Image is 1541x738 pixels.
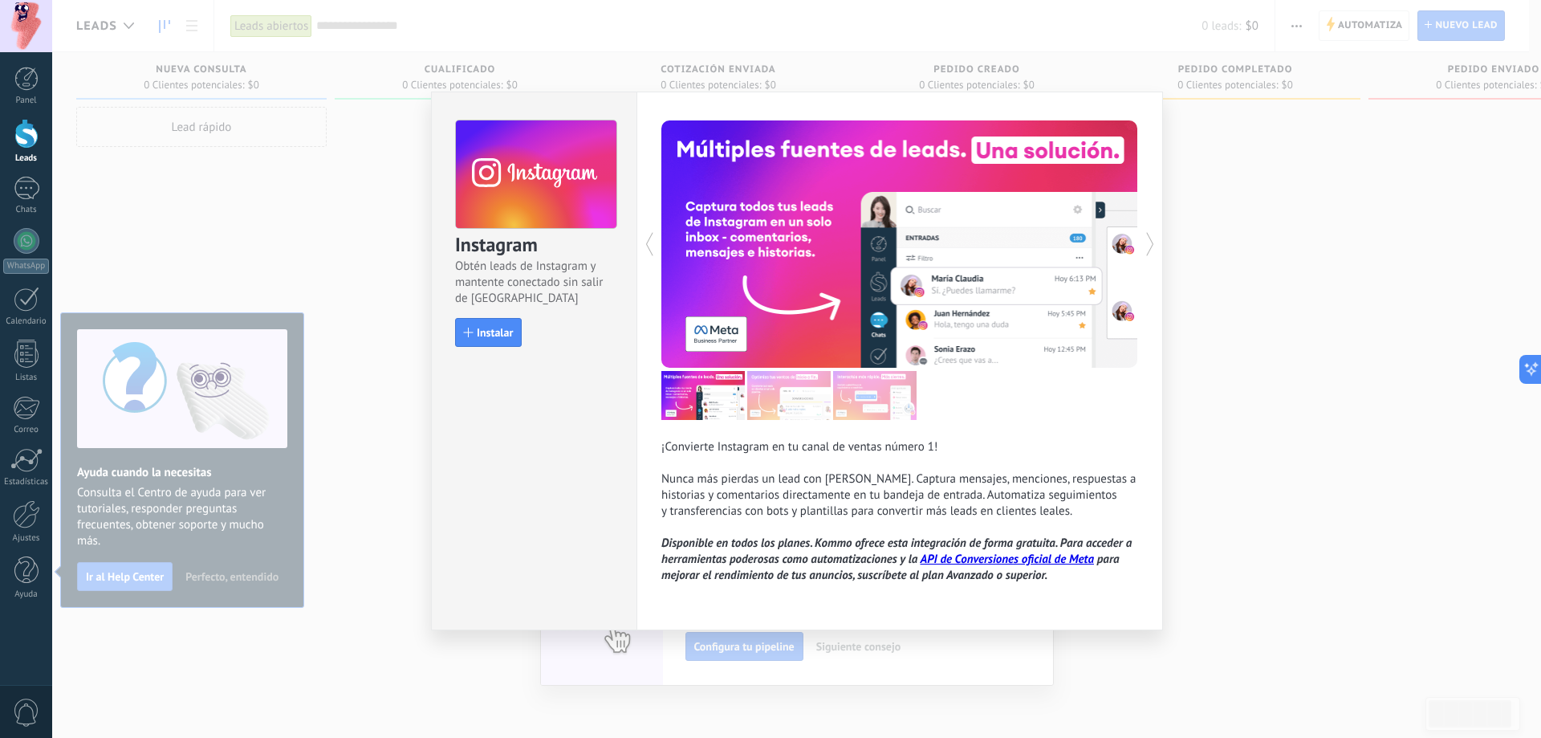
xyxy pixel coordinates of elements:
[833,371,917,420] img: com_instagram_tour_3_es.png
[3,533,50,544] div: Ajustes
[661,371,745,420] img: com_instagram_tour_1_es.png
[3,205,50,215] div: Chats
[3,259,49,274] div: WhatsApp
[3,96,50,106] div: Panel
[3,316,50,327] div: Calendario
[455,318,522,347] button: Instalar
[3,425,50,435] div: Correo
[455,232,616,259] h3: Instagram
[920,552,1093,567] a: API de Conversiones oficial de Meta
[3,477,50,487] div: Estadísticas
[3,589,50,600] div: Ayuda
[661,536,1132,583] i: Disponible en todos los planes. Kommo ofrece esta integración de forma gratuita. Para acceder a h...
[661,439,1138,584] div: ¡Convierte Instagram en tu canal de ventas número 1! Nunca más pierdas un lead con [PERSON_NAME]....
[477,327,513,338] span: Instalar
[455,259,616,307] span: Obtén leads de Instagram y mantente conectado sin salir de [GEOGRAPHIC_DATA]
[747,371,831,420] img: com_instagram_tour_2_es.png
[3,153,50,164] div: Leads
[3,373,50,383] div: Listas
